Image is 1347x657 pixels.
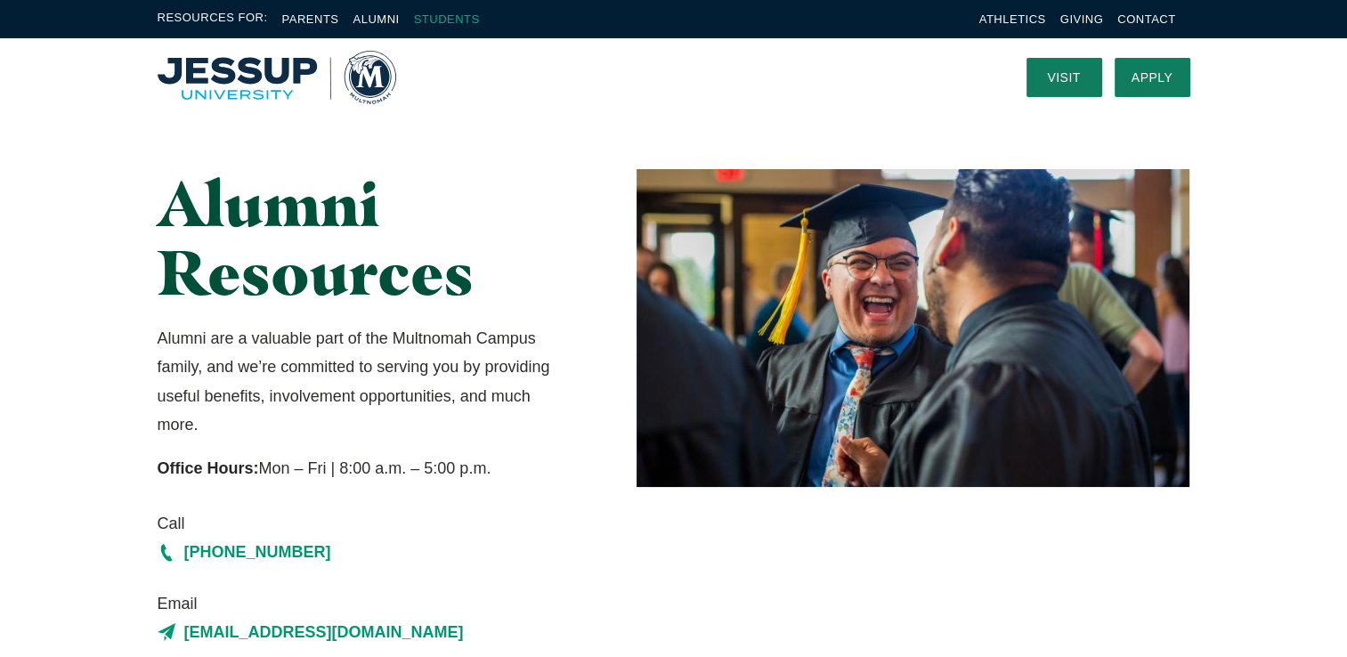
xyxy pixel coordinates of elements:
a: [EMAIL_ADDRESS][DOMAIN_NAME] [158,618,568,646]
span: Call [158,509,568,538]
a: Athletics [979,12,1046,26]
img: Multnomah University Logo [158,51,396,104]
a: Apply [1115,58,1190,97]
h1: Alumni Resources [158,169,568,306]
a: Visit [1026,58,1102,97]
a: Contact [1117,12,1175,26]
img: Two Graduates Laughing [637,169,1189,487]
a: Alumni [353,12,399,26]
strong: Office Hours: [158,459,259,477]
a: Students [414,12,480,26]
a: Home [158,51,396,104]
a: [PHONE_NUMBER] [158,538,568,566]
span: Email [158,589,568,618]
a: Parents [282,12,339,26]
p: Mon – Fri | 8:00 a.m. – 5:00 p.m. [158,454,568,483]
a: Giving [1060,12,1104,26]
p: Alumni are a valuable part of the Multnomah Campus family, and we’re committed to serving you by ... [158,324,568,440]
span: Resources For: [158,9,268,29]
